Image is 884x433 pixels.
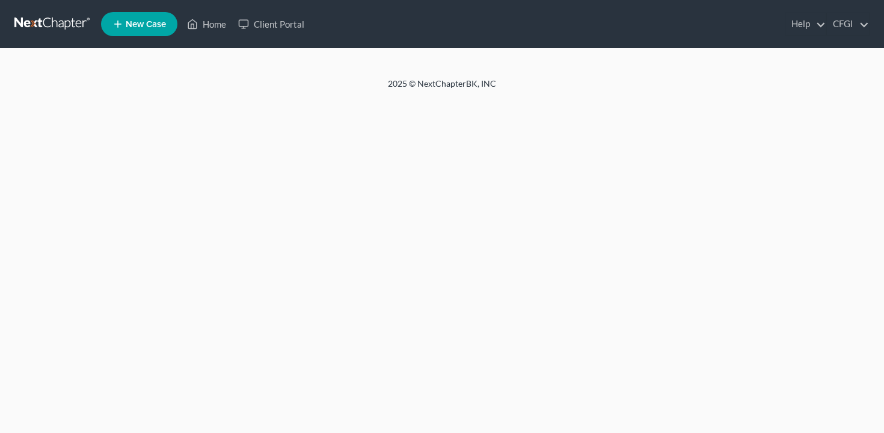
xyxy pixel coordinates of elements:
a: Home [181,13,232,35]
div: 2025 © NextChapterBK, INC [99,78,785,99]
a: CFGI [827,13,869,35]
new-legal-case-button: New Case [101,12,177,36]
a: Client Portal [232,13,310,35]
a: Help [785,13,826,35]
